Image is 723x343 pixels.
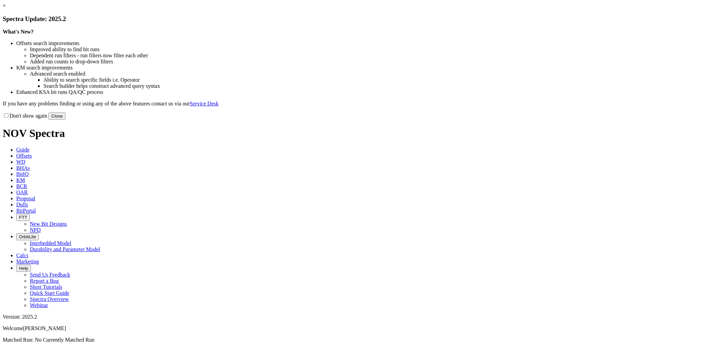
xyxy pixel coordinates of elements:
span: OrbitLite [19,234,36,239]
a: × [3,3,6,8]
li: Ability to search specific fields i.e. Operator [43,77,720,83]
span: KM [16,177,25,183]
a: Report a Bug [30,278,59,284]
p: Welcome [3,325,720,331]
li: Advanced search enabled [30,71,720,77]
input: Don't show again [4,113,8,118]
div: Version: 2025.2 [3,314,720,320]
a: Service Desk [190,101,219,106]
span: [PERSON_NAME] [23,325,66,331]
span: No Currently Matched Run [35,337,95,343]
a: Send Us Feedback [30,272,70,278]
span: BitIQ [16,171,28,177]
li: Search builder helps construct advanced query syntax [43,83,720,89]
a: Quick Start Guide [30,290,69,296]
button: Close [48,113,65,120]
li: Improved ability to find bit runs [30,46,720,53]
span: Marketing [16,259,39,264]
strong: What's New? [3,29,34,35]
li: Dependent run filters - run filters now filter each other [30,53,720,59]
a: New Bit Designs [30,221,67,227]
span: BitPortal [16,208,36,214]
span: BHAs [16,165,30,171]
span: WD [16,159,25,165]
a: Interbedded Model [30,240,71,246]
p: If you have any problems finding or using any of the above features contact us via our [3,101,720,107]
li: Enhanced KSA bit runs QA/QC process [16,89,720,95]
h1: NOV Spectra [3,127,720,140]
span: FTT [19,215,27,220]
span: Matched Run: [3,337,34,343]
span: Calcs [16,253,28,258]
label: Don't show again [3,113,47,119]
li: Offsets search improvements [16,40,720,46]
li: Added run counts to drop-down filters [30,59,720,65]
h3: Spectra Update: 2025.2 [3,15,720,23]
span: Guide [16,147,29,153]
span: Proposal [16,196,35,201]
a: Spectra Overview [30,296,69,302]
span: Offsets [16,153,32,159]
a: Durability and Parameter Model [30,246,100,252]
a: Webinar [30,302,48,308]
a: Short Tutorials [30,284,62,290]
span: OAR [16,189,28,195]
span: Help [19,266,28,271]
span: Dulls [16,202,28,207]
span: BCR [16,183,27,189]
li: KM search improvements [16,65,720,71]
a: NPD [30,227,41,233]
